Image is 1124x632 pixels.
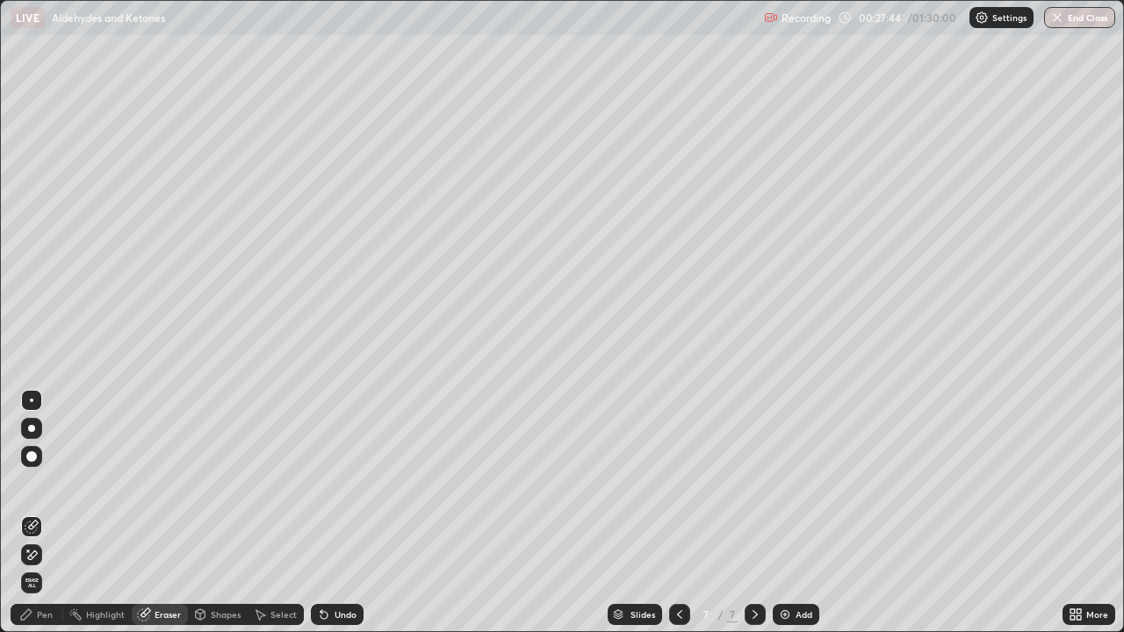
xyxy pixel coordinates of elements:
div: 7 [697,609,715,620]
div: Add [796,610,812,619]
img: add-slide-button [778,607,792,621]
div: Select [270,610,297,619]
button: End Class [1044,7,1115,28]
p: Recording [782,11,831,25]
div: Undo [335,610,357,619]
p: LIVE [16,11,40,25]
p: Settings [992,13,1027,22]
p: Aldehydes and Ketones [52,11,165,25]
div: More [1086,610,1108,619]
div: Slides [630,610,655,619]
img: class-settings-icons [975,11,989,25]
div: 7 [727,607,738,622]
div: / [718,609,724,620]
span: Erase all [22,578,41,588]
img: end-class-cross [1050,11,1064,25]
div: Highlight [86,610,125,619]
div: Shapes [211,610,241,619]
div: Eraser [155,610,181,619]
div: Pen [37,610,53,619]
img: recording.375f2c34.svg [764,11,778,25]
